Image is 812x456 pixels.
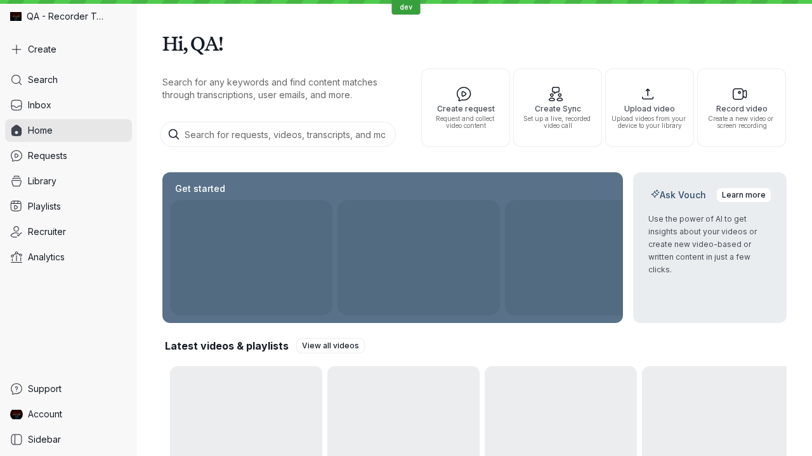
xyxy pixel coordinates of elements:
[296,338,365,353] a: View all videos
[28,225,66,238] span: Recruiter
[5,5,132,28] div: QA - Recorder Testing
[302,339,359,352] span: View all videos
[28,149,67,162] span: Requests
[5,428,132,451] a: Sidebar
[160,122,396,147] input: Search for requests, videos, transcripts, and more...
[5,170,132,193] a: Library
[5,94,132,117] a: Inbox
[697,68,786,147] button: Record videoCreate a new video or screen recording
[28,251,65,263] span: Analytics
[519,104,596,113] span: Create Sync
[10,11,22,22] img: QA - Recorder Testing avatar
[28,408,62,421] span: Account
[5,144,132,167] a: Requests
[28,99,51,111] span: Inbox
[28,124,53,137] span: Home
[611,115,688,129] span: Upload videos from your device to your library
[28,383,62,395] span: Support
[722,189,766,201] span: Learn more
[421,68,510,147] button: Create requestRequest and collect video content
[427,104,504,113] span: Create request
[427,115,504,129] span: Request and collect video content
[5,38,132,61] button: Create
[648,189,709,201] h2: Ask Vouch
[716,187,771,203] a: Learn more
[5,220,132,243] a: Recruiter
[28,175,56,187] span: Library
[703,104,780,113] span: Record video
[28,73,58,86] span: Search
[5,246,132,269] a: Analytics
[28,43,56,56] span: Create
[611,104,688,113] span: Upload video
[5,68,132,91] a: Search
[10,408,23,421] img: QA Dev Recorder avatar
[513,68,602,147] button: Create SyncSet up a live, recorded video call
[165,339,289,353] h2: Latest videos & playlists
[5,119,132,142] a: Home
[5,377,132,400] a: Support
[519,115,596,129] span: Set up a live, recorded video call
[173,182,228,195] h2: Get started
[648,213,771,276] p: Use the power of AI to get insights about your videos or create new video-based or written conten...
[5,195,132,218] a: Playlists
[162,25,787,61] h1: Hi, QA!
[162,76,398,101] p: Search for any keywords and find content matches through transcriptions, user emails, and more.
[703,115,780,129] span: Create a new video or screen recording
[28,433,61,446] span: Sidebar
[27,10,108,23] span: QA - Recorder Testing
[605,68,694,147] button: Upload videoUpload videos from your device to your library
[28,200,61,213] span: Playlists
[5,403,132,426] a: QA Dev Recorder avatarAccount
